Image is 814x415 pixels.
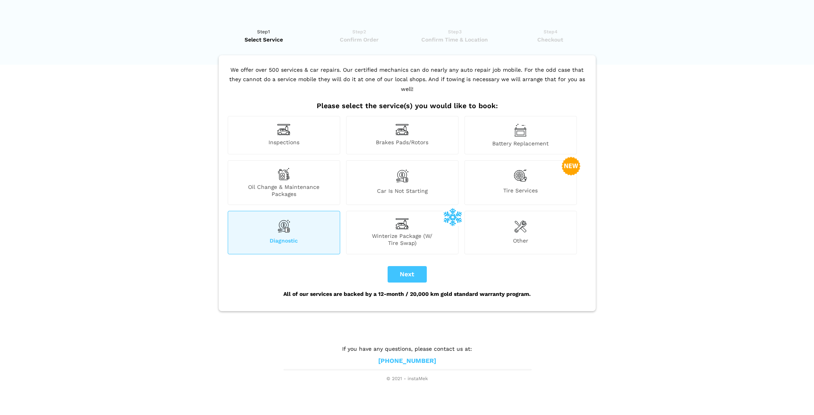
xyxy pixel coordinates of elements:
span: Confirm Time & Location [410,36,500,43]
h2: Please select the service(s) you would like to book: [226,101,589,110]
a: Step2 [314,28,404,43]
span: © 2021 - instaMek [284,376,531,382]
img: winterize-icon_1.png [443,207,462,226]
span: Oil Change & Maintenance Packages [228,183,340,198]
p: If you have any questions, please contact us at: [284,344,531,353]
div: All of our services are backed by a 12-month / 20,000 km gold standard warranty program. [226,283,589,305]
span: Car is not starting [346,187,458,198]
span: Checkout [505,36,596,43]
span: Diagnostic [228,237,340,246]
span: Other [465,237,577,246]
p: We offer over 500 services & car repairs. Our certified mechanics can do nearly any auto repair j... [226,65,589,102]
a: Step3 [410,28,500,43]
span: Inspections [228,139,340,147]
a: Step1 [219,28,309,43]
button: Next [388,266,427,283]
a: Step4 [505,28,596,43]
span: Winterize Package (W/ Tire Swap) [346,232,458,246]
span: Select Service [219,36,309,43]
span: Brakes Pads/Rotors [346,139,458,147]
a: [PHONE_NUMBER] [378,357,436,365]
span: Battery Replacement [465,140,577,147]
span: Tire Services [465,187,577,198]
span: Confirm Order [314,36,404,43]
img: new-badge-2-48.png [562,157,580,176]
